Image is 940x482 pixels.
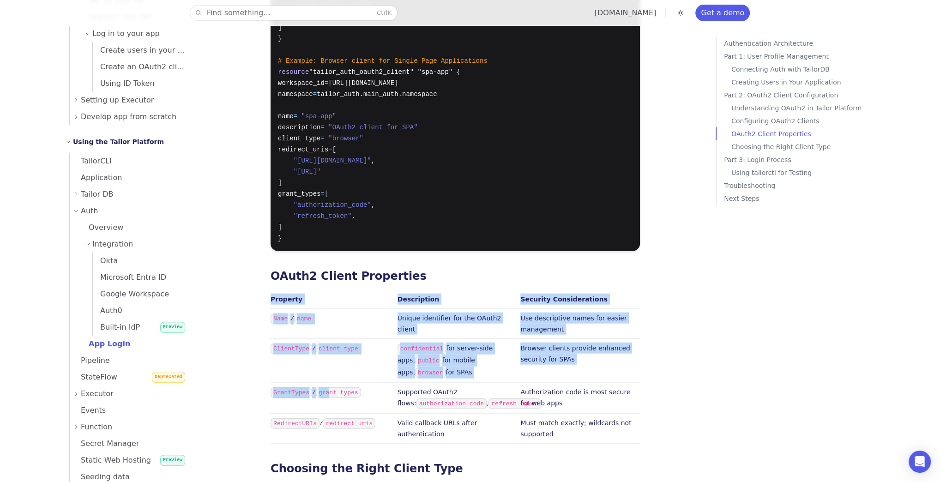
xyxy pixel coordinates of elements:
p: Choosing the Right Client Type [731,140,882,153]
span: Built-in IdP [93,323,140,332]
td: for server-side apps, for mobile apps, for SPAs [394,338,517,382]
a: Part 2: OAuth2 Client Configuration [724,89,882,102]
a: Understanding OAuth2 in Tailor Platform [731,102,882,114]
span: Using ID Token [93,79,155,88]
a: StateFlowDeprecated [70,369,191,386]
span: App Login [81,340,130,349]
span: = [320,135,324,142]
span: redirect_uris [278,146,328,153]
span: } [278,35,282,42]
span: ] [278,179,282,187]
a: Configuring OAuth2 Clients [731,114,882,127]
span: client_type [278,135,320,142]
th: Property [271,290,394,309]
a: Create an OAuth2 client [93,59,191,76]
span: "refresh_token" [294,212,352,220]
span: , [371,201,375,209]
span: = [313,90,317,98]
a: [DOMAIN_NAME] [595,8,657,17]
td: Valid callback URLs after authentication [394,413,517,443]
a: Built-in IdPPreview [93,319,191,336]
span: Microsoft Entra ID [93,273,166,282]
span: ] [278,223,282,231]
span: Function [81,421,112,434]
code: ClientType [271,343,312,354]
span: [ [325,190,328,198]
button: Find something...CtrlK [190,6,397,20]
code: browser [415,368,446,378]
p: Troubleshooting [724,179,882,192]
span: [ [332,146,336,153]
a: Part 1: User Profile Management [724,50,882,63]
span: namespace [278,90,313,98]
p: Using tailorctl for Testing [731,166,882,179]
span: Log in to your app [92,28,160,41]
td: Authorization code is most secure for web apps [517,382,640,413]
span: , [352,212,356,220]
span: Create an OAuth2 client [93,63,189,72]
span: , [371,157,375,164]
a: Static Web HostingPreview [70,452,191,469]
span: Deprecated [152,372,185,383]
td: / [271,338,394,382]
span: Google Workspace [93,290,169,299]
td: Supported OAuth2 flows: , [394,382,517,413]
span: description [278,124,320,131]
h2: Using the Tailor Platform [73,137,164,148]
span: = [328,146,332,153]
th: Security Considerations [517,290,640,309]
a: Part 3: Login Process [724,153,882,166]
span: "[URL]" [294,168,321,175]
span: [URL][DOMAIN_NAME] [328,79,398,87]
a: Authentication Architecture [724,37,882,50]
a: OAuth2 Client Properties [731,127,882,140]
button: Toggle dark mode [675,7,686,18]
td: Unique identifier for the OAuth2 client [394,308,517,338]
code: name [294,313,314,324]
span: Executor [81,388,114,401]
a: Okta [93,253,191,270]
span: workspace_id [278,79,325,87]
a: Creating Users in Your Application [731,76,882,89]
span: "[URL][DOMAIN_NAME]" [294,157,371,164]
a: Secret Manager [70,436,191,452]
span: = [320,190,324,198]
code: RedirectURIs [271,418,319,429]
span: Auth [81,205,98,218]
code: redirect_uris [323,418,375,429]
code: confidential [398,343,446,354]
a: Connecting Auth with TailorDB [731,63,882,76]
a: Application [70,170,191,187]
code: public [415,355,442,366]
a: Events [70,403,191,419]
span: Okta [93,257,118,265]
span: # Example: Browser client for Single Page Applications [278,57,488,65]
a: App Login [81,336,191,353]
a: Using ID Token [93,76,191,92]
span: Static Web Hosting [70,456,151,465]
td: Browser clients provide enhanced security for SPAs [517,338,640,382]
span: "spa-app" [301,113,336,120]
a: Create users in your app [93,42,191,59]
code: Name [271,313,290,324]
span: Develop app from scratch [81,111,176,124]
span: = [320,124,324,131]
span: Create users in your app [93,46,191,55]
td: / [271,413,394,443]
a: Pipeline [70,353,191,369]
code: GrantTypes [271,387,312,398]
span: Setting up Executor [81,94,154,107]
a: Overview [81,220,191,236]
a: Auth0 [93,303,191,319]
td: / [271,382,394,413]
span: Pipeline [70,356,110,365]
span: Preview [160,322,185,333]
span: "tailor_auth_oauth2_client" "spa-app" { [309,68,460,76]
span: = [325,79,328,87]
span: Seeding data [70,473,130,482]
